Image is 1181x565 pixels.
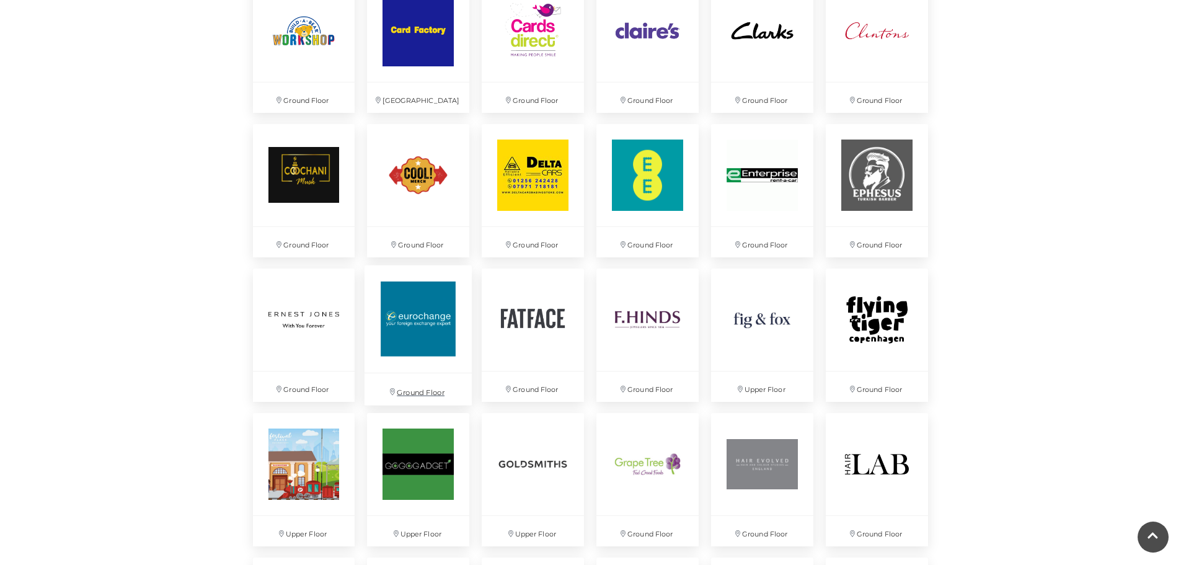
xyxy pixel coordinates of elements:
[705,262,820,408] a: Upper Floor
[482,516,584,546] p: Upper Floor
[590,262,705,408] a: Ground Floor
[358,259,479,412] a: Ground Floor
[820,262,934,408] a: Ground Floor
[711,371,813,402] p: Upper Floor
[475,262,590,408] a: Ground Floor
[367,227,469,257] p: Ground Floor
[590,407,705,553] a: Ground Floor
[596,371,699,402] p: Ground Floor
[253,371,355,402] p: Ground Floor
[705,407,820,553] a: Hair Evolved at Festival Place, Basingstoke Ground Floor
[253,82,355,113] p: Ground Floor
[711,516,813,546] p: Ground Floor
[482,227,584,257] p: Ground Floor
[367,516,469,546] p: Upper Floor
[596,227,699,257] p: Ground Floor
[711,82,813,113] p: Ground Floor
[826,371,928,402] p: Ground Floor
[247,118,361,264] a: Ground Floor
[367,82,469,113] p: [GEOGRAPHIC_DATA]
[590,118,705,264] a: Ground Floor
[820,118,934,264] a: Ground Floor
[365,373,472,405] p: Ground Floor
[705,118,820,264] a: Ground Floor
[711,227,813,257] p: Ground Floor
[482,371,584,402] p: Ground Floor
[826,227,928,257] p: Ground Floor
[253,227,355,257] p: Ground Floor
[711,413,813,515] img: Hair Evolved at Festival Place, Basingstoke
[482,82,584,113] p: Ground Floor
[247,407,361,553] a: Upper Floor
[826,516,928,546] p: Ground Floor
[361,407,475,553] a: Upper Floor
[820,407,934,553] a: Ground Floor
[475,118,590,264] a: Ground Floor
[596,82,699,113] p: Ground Floor
[253,516,355,546] p: Upper Floor
[247,262,361,408] a: Ground Floor
[596,516,699,546] p: Ground Floor
[361,118,475,264] a: Ground Floor
[475,407,590,553] a: Upper Floor
[826,82,928,113] p: Ground Floor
